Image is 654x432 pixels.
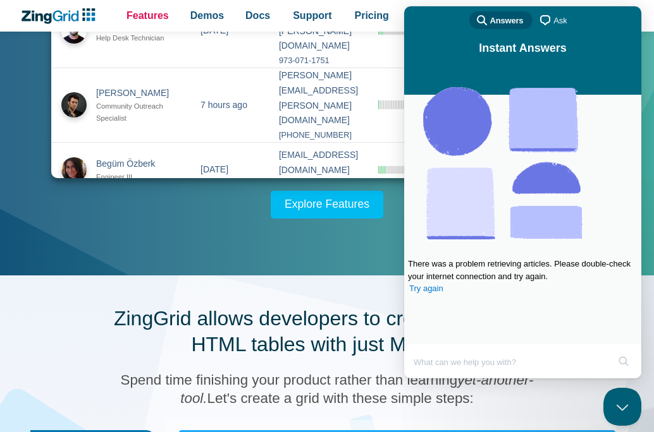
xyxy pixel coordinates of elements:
[278,148,357,178] div: [EMAIL_ADDRESS][DOMAIN_NAME]
[126,7,169,24] span: Features
[96,171,180,183] div: Engineer III
[201,97,247,112] div: 7 hours ago
[603,388,641,426] iframe: Help Scout Beacon - Close
[120,372,457,388] span: Spend time finishing your product rather than learning
[96,32,180,44] div: Help Desk Technician
[201,162,228,177] div: [DATE]
[96,156,180,171] div: Begüm Özberk
[278,68,357,128] div: [PERSON_NAME][EMAIL_ADDRESS][PERSON_NAME][DOMAIN_NAME]
[245,7,270,24] span: Docs
[271,191,383,219] a: Explore Features
[96,85,180,100] div: [PERSON_NAME]
[278,128,357,142] div: [PHONE_NUMBER]
[293,7,331,24] span: Support
[96,100,180,124] div: Community Outreach Specialist
[207,390,474,406] span: Let's create a grid with these simple steps:
[278,178,357,192] div: (485)-001-9914
[404,6,641,378] iframe: Help Scout Beacon - Live Chat, Contact Form, and Knowledge Base
[201,23,228,38] div: [DATE]
[190,7,224,24] span: Demos
[278,54,357,68] div: 973-071-1751
[20,8,102,24] a: ZingChart Logo. Click to return to the homepage
[355,7,389,24] span: Pricing
[106,306,548,358] h2: ZingGrid allows developers to create interactive HTML tables with just Markup!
